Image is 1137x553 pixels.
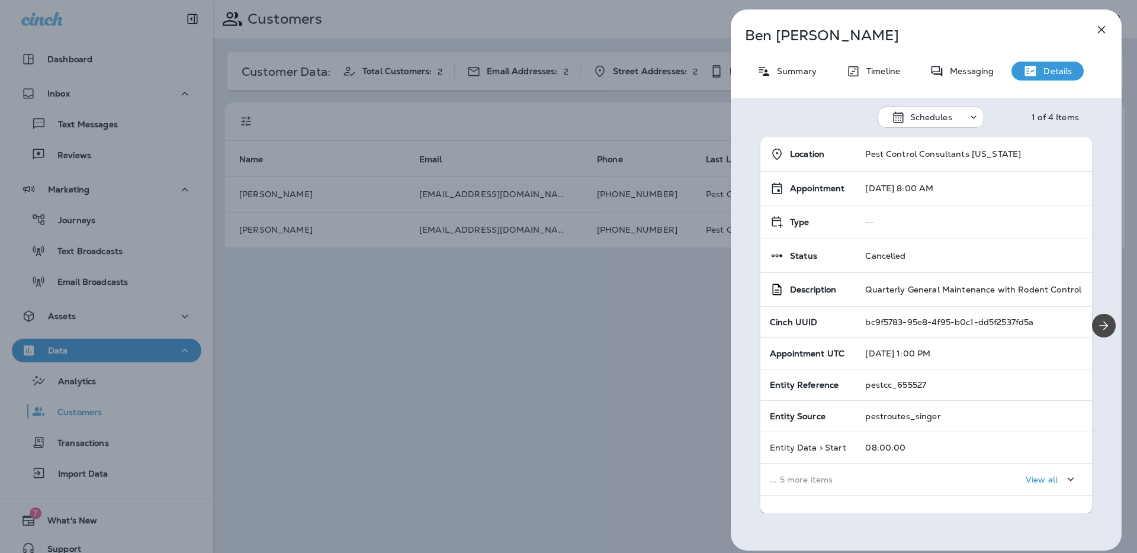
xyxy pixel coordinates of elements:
[745,27,1068,44] p: Ben [PERSON_NAME]
[910,112,952,122] p: Schedules
[856,239,1092,273] td: Cancelled
[856,273,1092,307] td: Quarterly General Maintenance with Rodent Control
[770,380,839,390] span: Entity Reference
[856,307,1092,338] td: bc9f5783-95e8-4f95-b0c1-dd5f2537fd5a
[1038,66,1072,76] p: Details
[771,66,817,76] p: Summary
[1021,468,1083,490] button: View all
[790,184,845,194] span: Appointment
[856,369,1092,401] td: pestcc_655527
[1026,475,1058,484] p: View all
[1032,112,1079,122] div: 1 of 4 Items
[944,66,994,76] p: Messaging
[856,432,1092,464] td: 08:00:00
[770,475,846,484] p: ... 5 more items
[860,66,900,76] p: Timeline
[770,411,826,422] span: Entity Source
[790,285,837,295] span: Description
[856,401,1092,432] td: pestroutes_singer
[856,338,1092,369] td: [DATE] 1:00 PM
[790,149,824,159] span: Location
[856,137,1092,172] td: Pest Control Consultants [US_STATE]
[790,217,810,227] span: Type
[770,348,844,359] span: Appointment UTC
[790,251,817,261] span: Status
[856,172,1092,205] td: [DATE] 8:00 AM
[865,217,873,227] span: --
[770,443,846,452] p: Entity Data > Start
[770,317,817,327] span: Cinch UUID
[1092,314,1116,337] button: Next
